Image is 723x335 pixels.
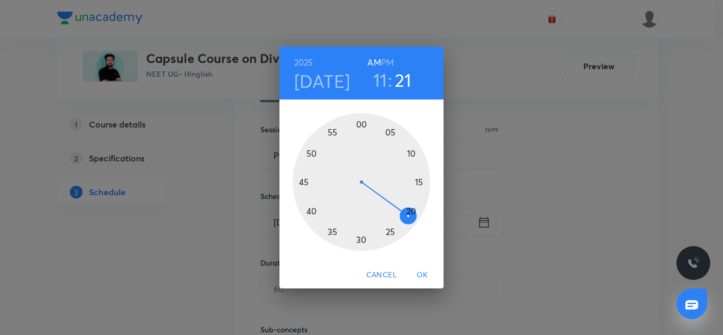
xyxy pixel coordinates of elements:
button: AM [367,55,381,70]
button: 2025 [294,55,313,70]
span: Cancel [366,268,397,282]
span: OK [410,268,435,282]
button: OK [405,265,439,285]
button: 11 [373,69,387,91]
button: Cancel [362,265,401,285]
h3: : [388,69,392,91]
button: PM [381,55,394,70]
button: [DATE] [294,70,350,92]
button: 21 [395,69,412,91]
